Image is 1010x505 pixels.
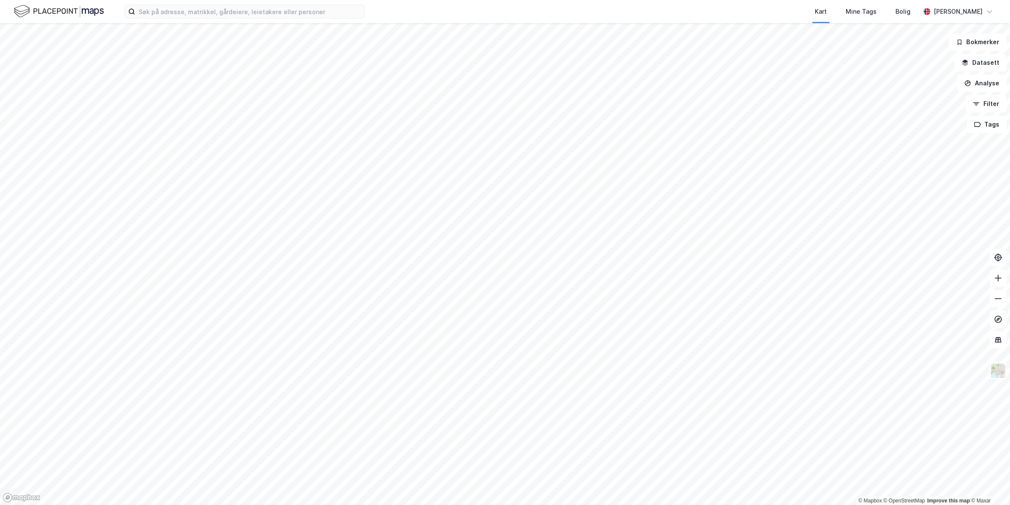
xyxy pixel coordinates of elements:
div: [PERSON_NAME] [934,6,983,17]
button: Bokmerker [949,33,1007,51]
img: Z [990,363,1006,379]
button: Datasett [954,54,1007,71]
button: Filter [965,95,1007,112]
a: Mapbox [858,498,882,504]
a: OpenStreetMap [883,498,925,504]
a: Improve this map [927,498,970,504]
div: Mine Tags [846,6,877,17]
img: logo.f888ab2527a4732fd821a326f86c7f29.svg [14,4,104,19]
iframe: Chat Widget [967,464,1010,505]
div: Bolig [895,6,910,17]
button: Analyse [957,75,1007,92]
a: Mapbox homepage [3,493,40,502]
button: Tags [967,116,1007,133]
div: Kart [815,6,827,17]
input: Søk på adresse, matrikkel, gårdeiere, leietakere eller personer [135,5,364,18]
